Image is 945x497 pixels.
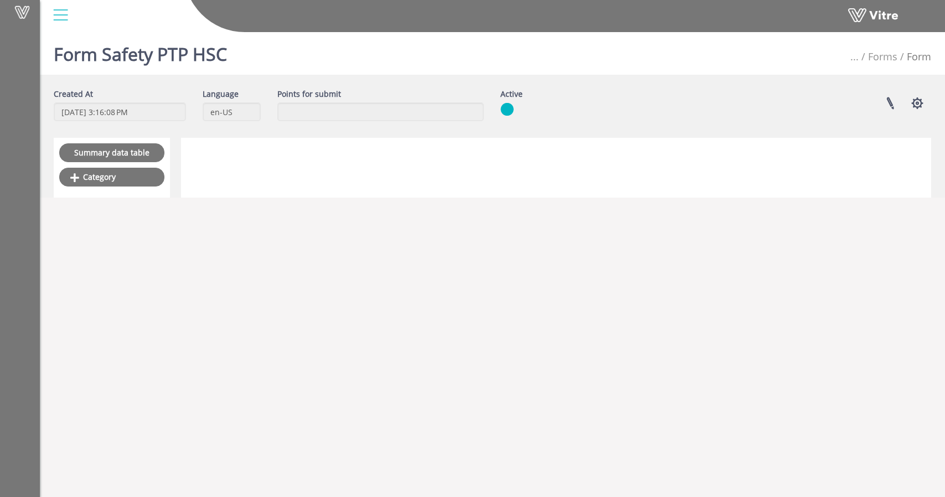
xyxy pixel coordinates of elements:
[203,89,239,100] label: Language
[277,89,341,100] label: Points for submit
[54,89,93,100] label: Created At
[59,168,164,187] a: Category
[500,89,523,100] label: Active
[850,50,859,63] span: ...
[54,28,227,75] h1: Form Safety PTP HSC
[868,50,897,63] a: Forms
[897,50,931,64] li: Form
[59,143,164,162] a: Summary data table
[500,102,514,116] img: yes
